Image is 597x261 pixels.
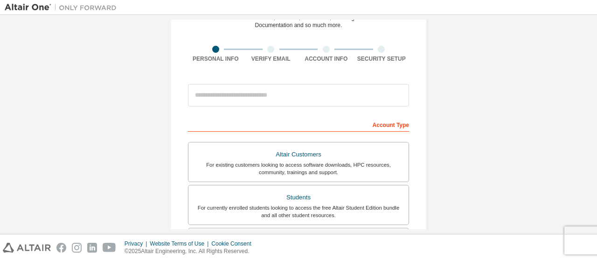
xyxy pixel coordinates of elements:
img: facebook.svg [56,243,66,253]
div: For currently enrolled students looking to access the free Altair Student Edition bundle and all ... [194,204,403,219]
img: instagram.svg [72,243,82,253]
div: Privacy [125,240,150,247]
div: Students [194,191,403,204]
div: Account Type [188,117,409,132]
div: Cookie Consent [211,240,257,247]
div: Security Setup [354,55,410,63]
div: Website Terms of Use [150,240,211,247]
img: youtube.svg [103,243,116,253]
div: Altair Customers [194,148,403,161]
div: Account Info [298,55,354,63]
div: For existing customers looking to access software downloads, HPC resources, community, trainings ... [194,161,403,176]
div: For Free Trials, Licenses, Downloads, Learning & Documentation and so much more. [237,14,360,29]
img: linkedin.svg [87,243,97,253]
div: Verify Email [243,55,299,63]
img: altair_logo.svg [3,243,51,253]
div: Personal Info [188,55,243,63]
img: Altair One [5,3,121,12]
p: © 2025 Altair Engineering, Inc. All Rights Reserved. [125,247,257,255]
